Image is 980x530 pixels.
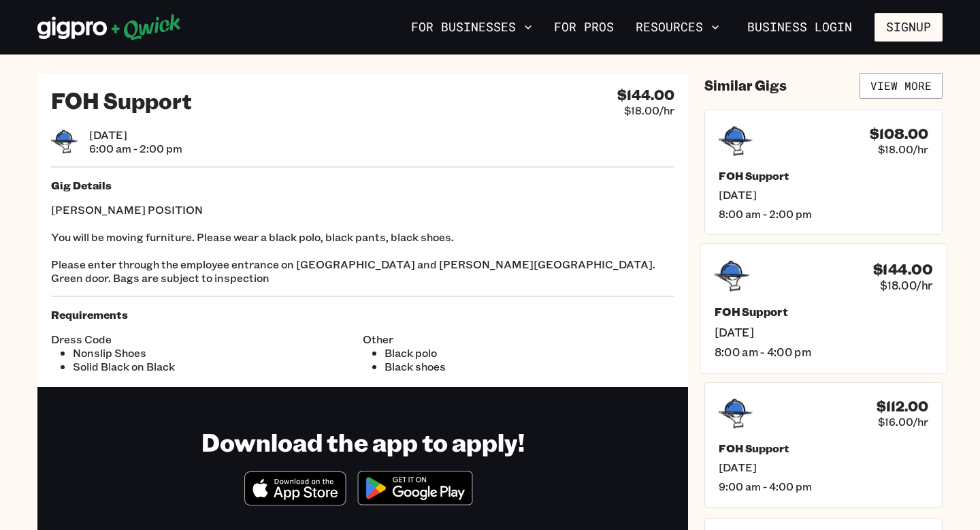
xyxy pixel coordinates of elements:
[877,398,928,415] h4: $112.00
[704,382,943,508] a: $112.00$16.00/hrFOH Support[DATE]9:00 am - 4:00 pm
[880,277,932,292] span: $18.00/hr
[719,188,928,202] span: [DATE]
[860,73,943,99] a: View More
[736,13,864,42] a: Business Login
[51,178,674,192] h5: Gig Details
[51,87,192,114] h2: FOH Support
[385,360,674,373] li: Black shoes
[878,415,928,428] span: $16.00/hr
[73,346,363,360] li: Nonslip Shoes
[385,346,674,360] li: Black polo
[704,110,943,235] a: $108.00$18.00/hrFOH Support[DATE]8:00 am - 2:00 pm
[715,345,932,359] span: 8:00 am - 4:00 pm
[89,142,182,155] span: 6:00 am - 2:00 pm
[51,332,363,346] span: Dress Code
[617,87,674,104] h4: $144.00
[363,332,674,346] span: Other
[719,207,928,221] span: 8:00 am - 2:00 pm
[715,305,932,319] h5: FOH Support
[73,360,363,373] li: Solid Black on Black
[89,128,182,142] span: [DATE]
[201,426,525,457] h1: Download the app to apply!
[704,77,787,94] h4: Similar Gigs
[406,16,538,39] button: For Businesses
[51,308,674,322] h5: Requirements
[719,461,928,474] span: [DATE]
[624,104,674,117] span: $18.00/hr
[715,324,932,339] span: [DATE]
[878,142,928,156] span: $18.00/hr
[875,13,943,42] button: Signup
[719,169,928,183] h5: FOH Support
[719,441,928,455] h5: FOH Support
[873,260,932,277] h4: $144.00
[870,125,928,142] h4: $108.00
[630,16,725,39] button: Resources
[349,463,481,514] img: Get it on Google Play
[549,16,619,39] a: For Pros
[719,480,928,493] span: 9:00 am - 4:00 pm
[51,203,674,285] p: [PERSON_NAME] POSITION You will be moving furniture. Please wear a black polo, black pants, black...
[700,243,947,373] a: $144.00$18.00/hrFOH Support[DATE]8:00 am - 4:00 pm
[244,494,346,508] a: Download on the App Store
